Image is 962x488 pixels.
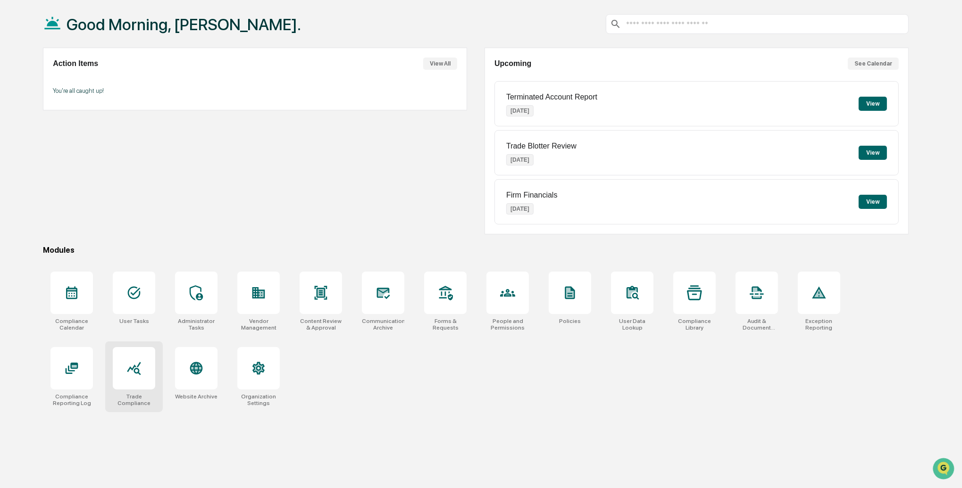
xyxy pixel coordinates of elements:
iframe: Open customer support [932,457,957,482]
button: Start new chat [160,75,172,86]
span: Pylon [94,160,114,167]
h1: Good Morning, [PERSON_NAME]. [67,15,301,34]
a: 🗄️Attestations [65,115,121,132]
div: Vendor Management [237,318,280,331]
button: View All [423,58,457,70]
div: People and Permissions [486,318,529,331]
p: You're all caught up! [53,87,457,94]
p: How can we help? [9,20,172,35]
h2: Upcoming [494,59,531,68]
span: Preclearance [19,119,61,128]
div: User Tasks [119,318,149,324]
button: See Calendar [848,58,899,70]
p: Firm Financials [506,191,557,199]
div: Website Archive [175,393,217,400]
div: Compliance Calendar [50,318,93,331]
p: [DATE] [506,203,534,215]
div: Start new chat [32,72,155,82]
div: 🖐️ [9,120,17,127]
a: Powered byPylon [67,159,114,167]
p: [DATE] [506,154,534,165]
p: [DATE] [506,105,534,116]
div: Content Review & Approval [300,318,342,331]
p: Trade Blotter Review [506,142,577,150]
div: Audit & Document Logs [736,318,778,331]
div: Administrator Tasks [175,318,217,331]
div: Compliance Reporting Log [50,393,93,406]
h2: Action Items [53,59,98,68]
p: Terminated Account Report [506,93,597,101]
div: Modules [43,246,909,255]
div: Organization Settings [237,393,280,406]
a: 🔎Data Lookup [6,133,63,150]
div: Compliance Library [673,318,716,331]
a: 🖐️Preclearance [6,115,65,132]
div: 🔎 [9,138,17,145]
span: Data Lookup [19,137,59,146]
img: 1746055101610-c473b297-6a78-478c-a979-82029cc54cd1 [9,72,26,89]
button: View [859,195,887,209]
span: Attestations [78,119,117,128]
div: We're available if you need us! [32,82,119,89]
div: Exception Reporting [798,318,840,331]
div: Communications Archive [362,318,404,331]
button: View [859,97,887,111]
div: Trade Compliance [113,393,155,406]
div: Forms & Requests [424,318,467,331]
button: View [859,146,887,160]
div: 🗄️ [68,120,76,127]
div: User Data Lookup [611,318,653,331]
div: Policies [559,318,581,324]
